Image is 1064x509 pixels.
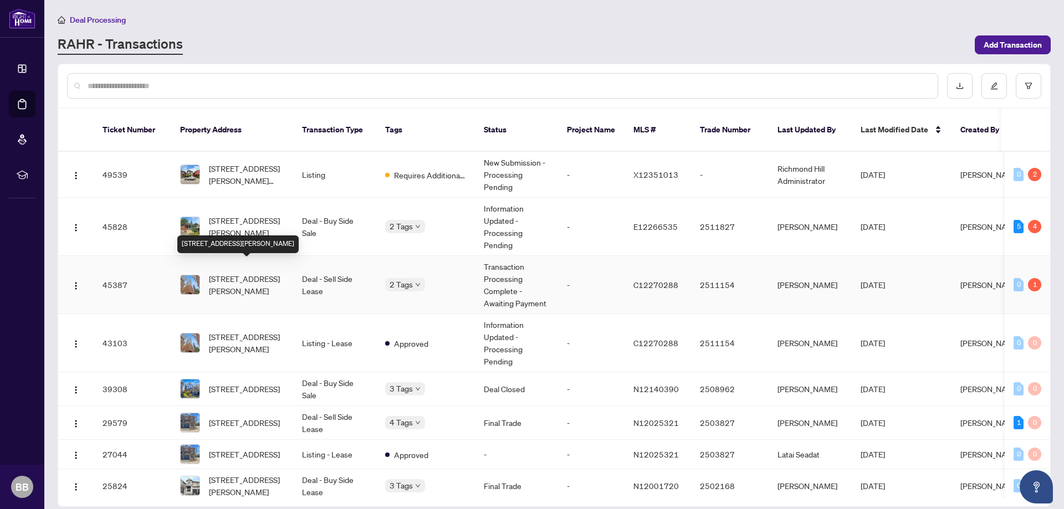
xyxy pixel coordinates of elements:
img: thumbnail-img [181,379,199,398]
span: Approved [394,337,428,349]
span: Deal Processing [70,15,126,25]
span: [STREET_ADDRESS][PERSON_NAME][PERSON_NAME] [209,162,284,187]
span: N12140390 [633,384,679,394]
img: Logo [71,340,80,348]
td: Listing [293,152,376,198]
button: Logo [67,477,85,495]
div: 5 [1014,220,1024,233]
td: - [475,440,558,469]
td: 2502168 [691,469,769,503]
span: C12270288 [633,280,678,290]
th: Trade Number [691,109,769,152]
span: down [415,224,421,229]
div: [STREET_ADDRESS][PERSON_NAME] [177,235,299,253]
td: [PERSON_NAME] [769,469,852,503]
td: Listing - Lease [293,440,376,469]
span: down [415,483,421,489]
td: 25824 [94,469,171,503]
td: Information Updated - Processing Pending [475,198,558,256]
div: 0 [1014,336,1024,349]
img: thumbnail-img [181,333,199,352]
span: down [415,386,421,392]
td: 43103 [94,314,171,372]
th: Transaction Type [293,109,376,152]
th: Ticket Number [94,109,171,152]
td: - [558,406,625,440]
span: 4 Tags [390,416,413,429]
td: 39308 [94,372,171,406]
td: Latai Seadat [769,440,852,469]
th: Project Name [558,109,625,152]
span: [STREET_ADDRESS][PERSON_NAME] [209,331,284,355]
button: Logo [67,218,85,235]
span: [PERSON_NAME] [960,384,1020,394]
td: [PERSON_NAME] [769,256,852,314]
div: 0 [1014,382,1024,395]
th: Created By [952,109,1018,152]
td: [PERSON_NAME] [769,406,852,440]
span: Approved [394,449,428,461]
td: Transaction Processing Complete - Awaiting Payment [475,256,558,314]
button: Logo [67,414,85,431]
td: 45828 [94,198,171,256]
img: Logo [71,482,80,491]
button: edit [981,73,1007,99]
td: 45387 [94,256,171,314]
button: Add Transaction [975,35,1051,54]
td: 2503827 [691,440,769,469]
th: Last Updated By [769,109,852,152]
span: X12351013 [633,169,678,179]
button: Open asap [1020,470,1053,503]
span: C12270288 [633,338,678,348]
td: Deal - Buy Side Sale [293,198,376,256]
span: BB [16,479,29,495]
th: Last Modified Date [852,109,952,152]
img: Logo [71,223,80,232]
span: 3 Tags [390,479,413,492]
div: 0 [1014,479,1024,492]
span: home [58,16,65,24]
td: Deal - Buy Side Sale [293,372,376,406]
td: - [558,440,625,469]
span: [STREET_ADDRESS] [209,448,280,460]
button: Logo [67,380,85,398]
td: Deal Closed [475,372,558,406]
img: thumbnail-img [181,217,199,236]
span: [PERSON_NAME] [960,481,1020,491]
img: thumbnail-img [181,476,199,495]
td: Listing - Lease [293,314,376,372]
span: N12001720 [633,481,679,491]
span: [PERSON_NAME] [960,338,1020,348]
span: download [956,82,964,90]
td: [PERSON_NAME] [769,198,852,256]
span: down [415,282,421,287]
div: 0 [1028,336,1041,349]
img: Logo [71,419,80,428]
td: 2503827 [691,406,769,440]
span: [STREET_ADDRESS][PERSON_NAME] [209,474,284,498]
img: Logo [71,385,80,394]
span: 2 Tags [390,278,413,291]
span: filter [1025,82,1032,90]
div: 1 [1028,278,1041,291]
button: Logo [67,166,85,183]
div: 0 [1014,278,1024,291]
span: [PERSON_NAME] [960,449,1020,459]
span: [PERSON_NAME] [960,222,1020,232]
span: N12025321 [633,449,679,459]
td: - [558,372,625,406]
span: [DATE] [861,418,885,428]
div: 0 [1028,382,1041,395]
td: 27044 [94,440,171,469]
span: down [415,420,421,425]
td: - [558,469,625,503]
span: [STREET_ADDRESS][PERSON_NAME] [209,214,284,239]
button: Logo [67,334,85,352]
div: 0 [1014,448,1024,461]
span: Add Transaction [984,36,1042,54]
td: [PERSON_NAME] [769,372,852,406]
td: - [691,152,769,198]
span: [DATE] [861,481,885,491]
td: 2508962 [691,372,769,406]
span: [PERSON_NAME] [960,169,1020,179]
